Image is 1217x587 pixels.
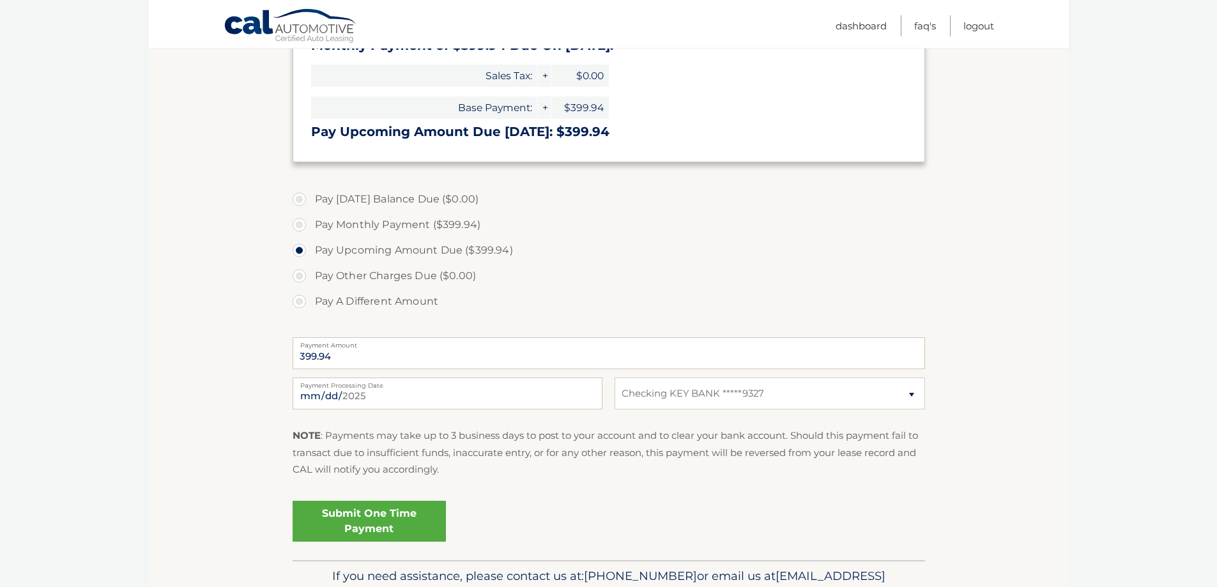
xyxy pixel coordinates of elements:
[551,65,609,87] span: $0.00
[311,65,537,87] span: Sales Tax:
[293,187,925,212] label: Pay [DATE] Balance Due ($0.00)
[836,15,887,36] a: Dashboard
[293,501,446,542] a: Submit One Time Payment
[293,377,602,388] label: Payment Processing Date
[293,429,321,441] strong: NOTE
[293,337,925,347] label: Payment Amount
[293,212,925,238] label: Pay Monthly Payment ($399.94)
[311,124,907,140] h3: Pay Upcoming Amount Due [DATE]: $399.94
[538,65,551,87] span: +
[224,8,358,45] a: Cal Automotive
[914,15,936,36] a: FAQ's
[551,96,609,119] span: $399.94
[293,377,602,409] input: Payment Date
[293,427,925,478] p: : Payments may take up to 3 business days to post to your account and to clear your bank account....
[293,238,925,263] label: Pay Upcoming Amount Due ($399.94)
[293,337,925,369] input: Payment Amount
[584,568,697,583] span: [PHONE_NUMBER]
[311,96,537,119] span: Base Payment:
[538,96,551,119] span: +
[963,15,994,36] a: Logout
[293,289,925,314] label: Pay A Different Amount
[293,263,925,289] label: Pay Other Charges Due ($0.00)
